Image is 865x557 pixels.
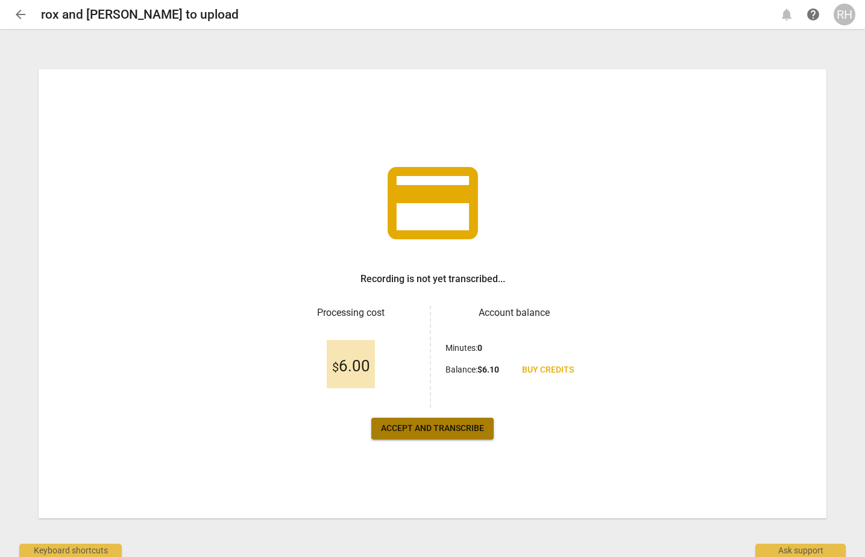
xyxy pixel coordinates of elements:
[755,544,846,557] div: Ask support
[477,343,482,353] b: 0
[379,149,487,257] span: credit_card
[332,357,370,376] span: 6.00
[371,418,494,439] button: Accept and transcribe
[41,7,239,22] h2: rox and [PERSON_NAME] to upload
[802,4,824,25] a: Help
[13,7,28,22] span: arrow_back
[19,544,122,557] div: Keyboard shortcuts
[522,364,574,376] span: Buy credits
[477,365,499,374] b: $ 6.10
[332,360,339,374] span: $
[360,272,505,286] h3: Recording is not yet transcribed...
[512,359,583,381] a: Buy credits
[282,306,420,320] h3: Processing cost
[445,363,499,376] p: Balance :
[445,342,482,354] p: Minutes :
[834,4,855,25] button: RH
[381,423,484,435] span: Accept and transcribe
[445,306,583,320] h3: Account balance
[806,7,820,22] span: help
